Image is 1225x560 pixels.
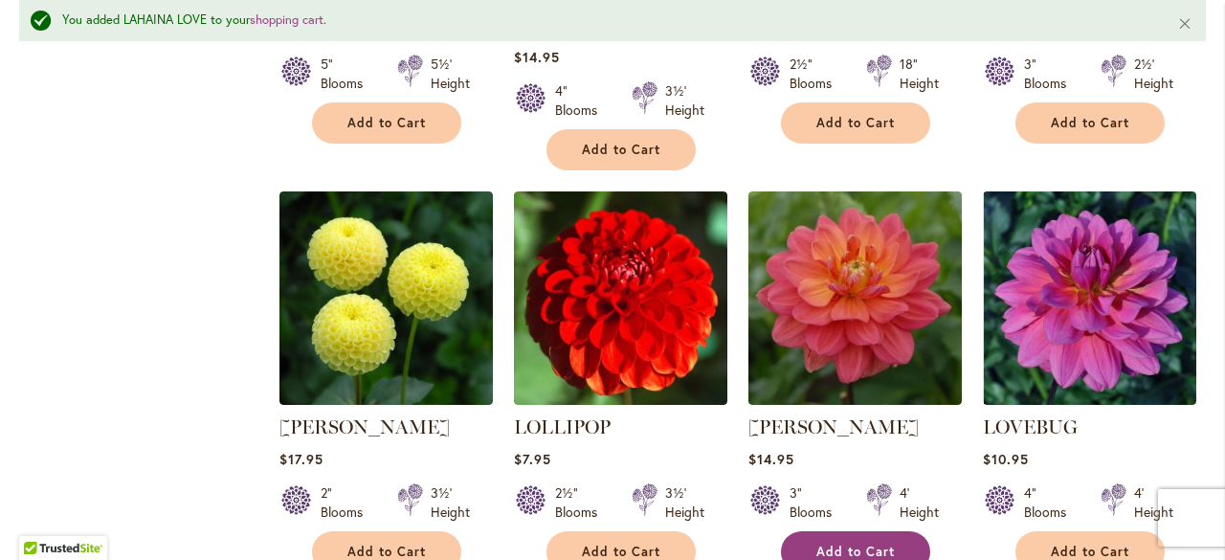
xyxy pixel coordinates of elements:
[431,55,470,93] div: 5½' Height
[1051,544,1129,560] span: Add to Cart
[983,391,1196,409] a: LOVEBUG
[555,483,609,522] div: 2½" Blooms
[816,115,895,131] span: Add to Cart
[321,483,374,522] div: 2" Blooms
[279,415,450,438] a: [PERSON_NAME]
[279,450,323,468] span: $17.95
[781,102,930,144] button: Add to Cart
[514,391,727,409] a: LOLLIPOP
[250,11,323,28] a: shopping cart
[665,483,704,522] div: 3½' Height
[983,191,1196,405] img: LOVEBUG
[983,450,1029,468] span: $10.95
[279,391,493,409] a: LITTLE SCOTTIE
[790,55,843,93] div: 2½" Blooms
[62,11,1148,30] div: You added LAHAINA LOVE to your .
[748,415,919,438] a: [PERSON_NAME]
[748,391,962,409] a: LORA ASHLEY
[1051,115,1129,131] span: Add to Cart
[748,191,962,405] img: LORA ASHLEY
[582,544,660,560] span: Add to Cart
[790,483,843,522] div: 3" Blooms
[514,450,551,468] span: $7.95
[748,450,794,468] span: $14.95
[900,483,939,522] div: 4' Height
[321,55,374,93] div: 5" Blooms
[312,102,461,144] button: Add to Cart
[347,115,426,131] span: Add to Cart
[431,483,470,522] div: 3½' Height
[1015,102,1165,144] button: Add to Cart
[665,81,704,120] div: 3½' Height
[1134,483,1173,522] div: 4' Height
[514,191,727,405] img: LOLLIPOP
[582,142,660,158] span: Add to Cart
[546,129,696,170] button: Add to Cart
[1134,55,1173,93] div: 2½' Height
[983,415,1078,438] a: LOVEBUG
[347,544,426,560] span: Add to Cart
[279,191,493,405] img: LITTLE SCOTTIE
[900,55,939,93] div: 18" Height
[555,81,609,120] div: 4" Blooms
[14,492,68,546] iframe: Launch Accessibility Center
[1024,483,1078,522] div: 4" Blooms
[816,544,895,560] span: Add to Cart
[514,415,611,438] a: LOLLIPOP
[514,48,560,66] span: $14.95
[1024,55,1078,93] div: 3" Blooms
